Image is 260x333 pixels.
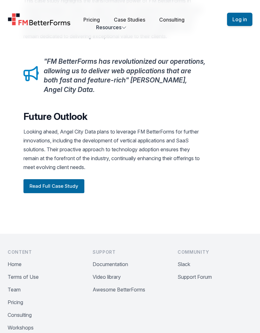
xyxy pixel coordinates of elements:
[23,111,206,122] h2: Future Outlook
[114,16,145,23] a: Case Studies
[8,324,34,331] button: Workshops
[83,16,100,23] a: Pricing
[93,286,145,293] button: Awesome BetterForms
[8,249,82,255] h4: Content
[8,311,32,319] button: Consulting
[227,13,252,26] button: Log in
[178,273,212,281] button: Support Forum
[23,127,206,172] p: Looking ahead, Angel City Data plans to leverage FM BetterForms for further innovations, includin...
[8,286,21,293] button: Team
[8,273,39,281] button: Terms of Use
[23,179,84,193] button: Read Full Case Study
[159,16,185,23] a: Consulting
[178,249,252,255] h4: Community
[44,57,206,94] p: "FM BetterForms has revolutionized our operations, allowing us to deliver web applications that a...
[8,260,22,268] button: Home
[93,273,121,281] button: Video library
[178,260,190,268] button: Slack
[8,13,71,26] a: Home
[96,23,127,31] button: Resources
[93,260,128,268] button: Documentation
[93,249,167,255] h4: Support
[8,298,23,306] button: Pricing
